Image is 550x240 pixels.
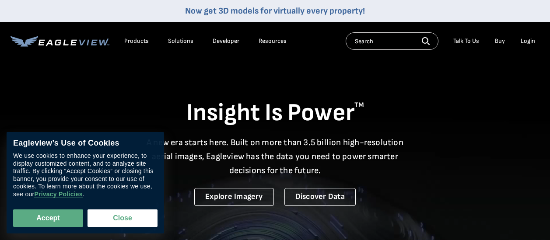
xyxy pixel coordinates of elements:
[194,188,274,206] a: Explore Imagery
[185,6,365,16] a: Now get 3D models for virtually every property!
[11,98,539,129] h1: Insight Is Power
[521,37,535,45] div: Login
[259,37,287,45] div: Resources
[124,37,149,45] div: Products
[453,37,479,45] div: Talk To Us
[168,37,193,45] div: Solutions
[13,139,158,148] div: Eagleview’s Use of Cookies
[13,209,83,227] button: Accept
[346,32,438,50] input: Search
[284,188,356,206] a: Discover Data
[13,153,158,198] div: We use cookies to enhance your experience, to display customized content, and to analyze site tra...
[213,37,239,45] a: Developer
[141,136,409,177] p: A new era starts here. Built on more than 3.5 billion high-resolution aerial images, Eagleview ha...
[88,209,158,227] button: Close
[34,191,82,198] a: Privacy Policies
[354,101,364,109] sup: TM
[495,37,505,45] a: Buy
